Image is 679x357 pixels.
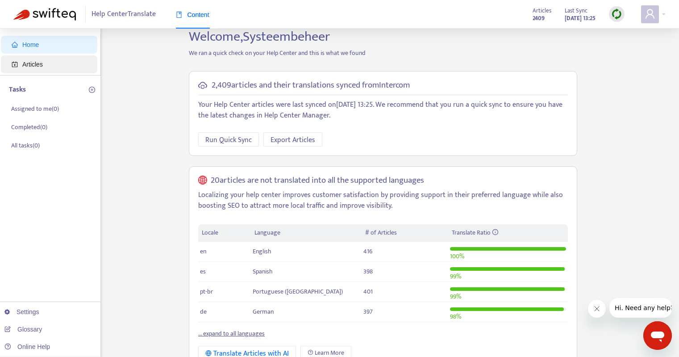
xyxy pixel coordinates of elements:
[363,286,373,297] span: 401
[176,12,182,18] span: book
[450,311,461,322] span: 98 %
[22,61,43,68] span: Articles
[363,266,373,277] span: 398
[89,87,95,93] span: plus-circle
[92,6,156,23] span: Help Center Translate
[9,84,26,95] p: Tasks
[198,190,568,211] p: Localizing your help center improves customer satisfaction by providing support in their preferre...
[253,307,274,317] span: German
[588,300,606,318] iframe: Close message
[212,80,410,91] h5: 2,409 articles and their translations synced from Intercom
[450,291,461,302] span: 99 %
[609,298,672,318] iframe: Message from company
[452,228,564,238] div: Translate Ratio
[253,246,271,256] span: English
[198,132,259,147] button: Run Quick Sync
[533,13,545,23] strong: 2409
[182,48,584,58] p: We ran a quick check on your Help Center and this is what we found
[253,286,343,297] span: Portuguese ([GEOGRAPHIC_DATA])
[251,224,362,242] th: Language
[4,326,42,333] a: Glossary
[253,266,273,277] span: Spanish
[4,343,50,350] a: Online Help
[176,11,209,18] span: Content
[200,266,206,277] span: es
[200,307,207,317] span: de
[5,6,64,13] span: Hi. Need any help?
[11,122,47,132] p: Completed ( 0 )
[198,100,568,121] p: Your Help Center articles were last synced on [DATE] 13:25 . We recommend that you run a quick sy...
[450,251,464,261] span: 100 %
[11,104,59,113] p: Assigned to me ( 0 )
[263,132,322,147] button: Export Articles
[198,176,207,186] span: global
[565,6,587,16] span: Last Sync
[189,25,330,48] span: Welcome, Systeembeheer
[643,321,672,350] iframe: Button to launch messaging window
[22,41,39,48] span: Home
[533,6,551,16] span: Articles
[198,224,251,242] th: Locale
[12,61,18,67] span: account-book
[200,286,213,297] span: pt-br
[271,134,315,146] span: Export Articles
[565,13,596,23] strong: [DATE] 13:25
[198,328,265,339] a: ... expand to all languages
[198,81,207,90] span: cloud-sync
[211,176,424,186] h5: 20 articles are not translated into all the supported languages
[4,308,39,315] a: Settings
[13,8,76,21] img: Swifteq
[12,42,18,48] span: home
[362,224,448,242] th: # of Articles
[205,134,252,146] span: Run Quick Sync
[11,141,40,150] p: All tasks ( 0 )
[450,271,461,281] span: 99 %
[363,246,372,256] span: 416
[611,8,622,20] img: sync.dc5367851b00ba804db3.png
[363,307,373,317] span: 397
[645,8,655,19] span: user
[200,246,206,256] span: en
